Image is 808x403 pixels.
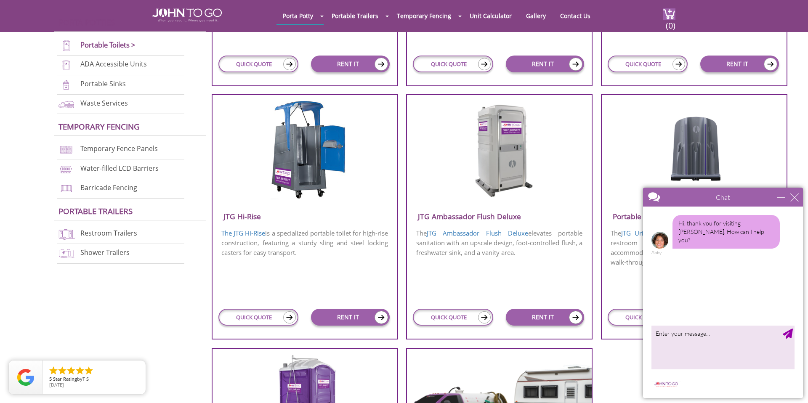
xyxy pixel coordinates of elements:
[700,56,779,72] a: RENT IT
[602,209,787,223] h3: Portable Urinal
[218,56,298,72] a: QUICK QUOTE
[663,8,675,20] img: cart a
[57,40,75,51] img: portable-toilets-new.png
[80,183,137,192] a: Barricade Fencing
[57,183,75,194] img: barricade-fencing-icon-new.png
[80,60,147,69] a: ADA Accessible Units
[325,8,385,24] a: Portable Trailers
[463,8,518,24] a: Unit Calculator
[506,56,585,72] a: RENT IT
[569,311,582,324] img: icon
[57,79,75,90] img: portable-sinks-new.png
[478,58,491,70] img: icon
[213,228,397,258] p: is a specialized portable toilet for high-rise construction, featuring a sturdy sling and steel l...
[659,101,729,185] img: JTG-Urinal-Unit.png.webp
[638,183,808,403] iframe: Live Chat Box
[283,58,296,70] img: icon
[80,144,158,154] a: Temporary Fence Panels
[84,366,94,376] li: 
[80,248,130,257] a: Shower Trailers
[48,366,58,376] li: 
[554,8,597,24] a: Contact Us
[58,206,133,216] a: Portable trailers
[66,366,76,376] li: 
[152,8,222,22] img: JOHN to go
[621,229,668,237] a: JTG Urinal Unit
[602,228,787,268] p: The is a practical and efficient portable restroom designed for high-traffic events, accommodatin...
[80,98,128,108] a: Waste Services
[75,366,85,376] li: 
[221,229,265,237] a: The JTG Hi-Rise
[375,311,388,324] img: icon
[311,56,390,72] a: RENT IT
[311,309,390,326] a: RENT IT
[427,229,528,237] a: JTG Ambassador Flush Deluxe
[672,58,685,70] img: icon
[407,209,592,223] h3: JTG Ambassador Flush Deluxe
[520,8,552,24] a: Gallery
[57,228,75,240] img: restroom-trailers-new.png
[57,366,67,376] li: 
[80,79,126,88] a: Portable Sinks
[569,58,582,71] img: icon
[276,8,319,24] a: Porta Potty
[375,58,388,71] img: icon
[391,8,457,24] a: Temporary Fencing
[53,376,77,382] span: Star Rating
[413,309,493,326] a: QUICK QUOTE
[413,56,493,72] a: QUICK QUOTE
[407,228,592,258] p: The elevates portable sanitation with an upscale design, foot-controlled flush, a freshwater sink...
[459,101,540,198] img: JTG-Ambassador-Flush-Deluxe.png.webp
[263,101,347,200] img: JTG-Hi-Rise-Unit.png
[283,311,296,323] img: icon
[82,376,89,382] span: T S
[17,369,34,386] img: Review Rating
[49,376,52,382] span: 5
[478,311,491,323] img: icon
[764,58,777,71] img: icon
[80,164,159,173] a: Water-filled LCD Barriers
[608,56,688,72] a: QUICK QUOTE
[213,209,397,223] h3: JTG Hi-Rise
[57,59,75,71] img: ADA-units-new.png
[665,13,675,31] span: (0)
[608,309,688,326] a: QUICK QUOTE
[58,121,140,132] a: Temporary Fencing
[57,164,75,175] img: water-filled%20barriers-new.png
[506,309,585,326] a: RENT IT
[57,248,75,259] img: shower-trailers-new.png
[80,229,137,238] a: Restroom Trailers
[218,309,298,326] a: QUICK QUOTE
[57,98,75,110] img: waste-services-new.png
[49,382,64,388] span: [DATE]
[80,40,136,50] a: Portable Toilets >
[58,17,115,27] a: Porta Potties
[49,376,139,382] span: by
[57,144,75,155] img: chan-link-fencing-new.png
